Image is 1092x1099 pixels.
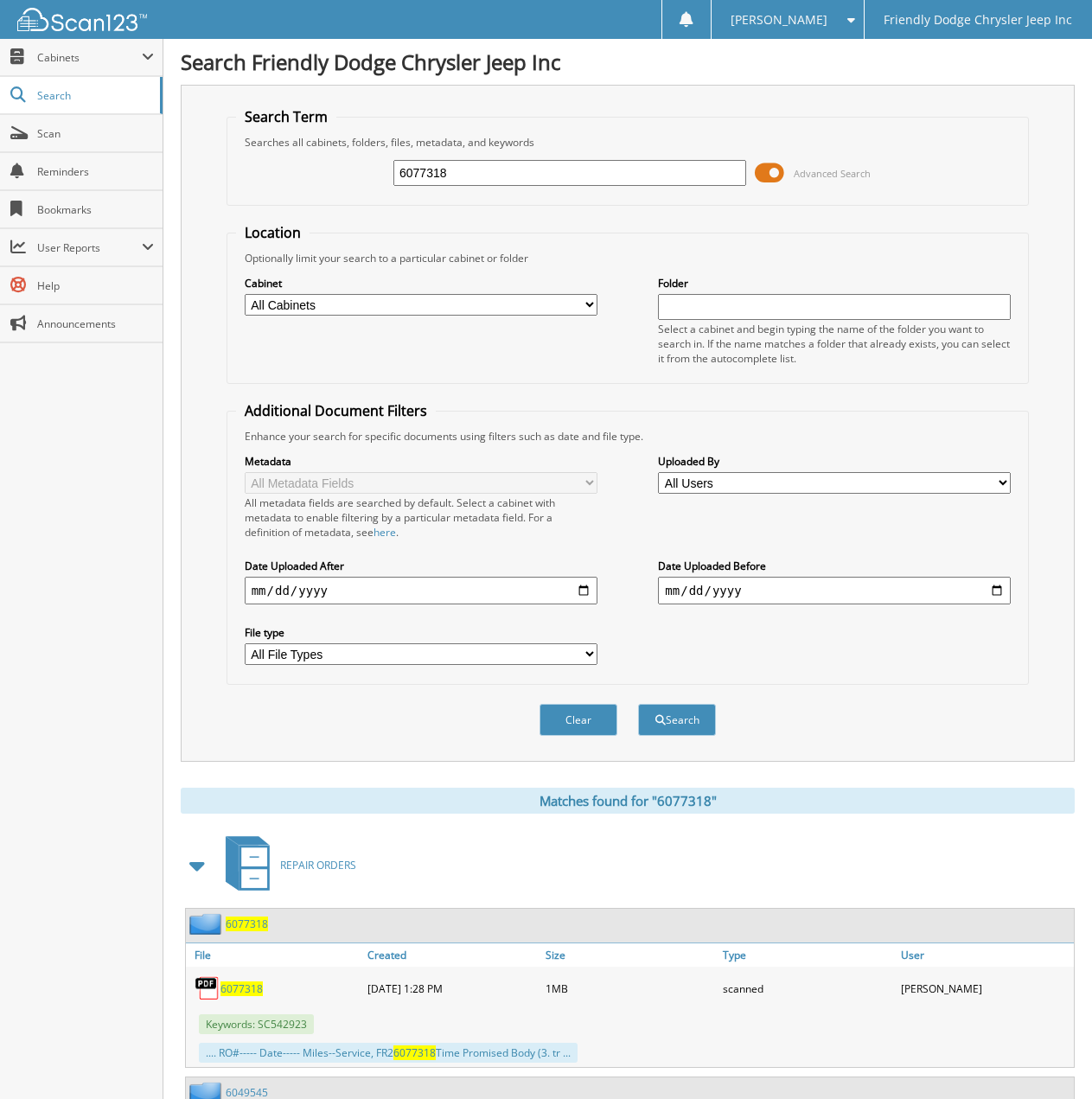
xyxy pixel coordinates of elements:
div: 1MB [541,971,718,1006]
span: Bookmarks [37,202,154,217]
legend: Location [236,223,310,242]
button: Search [638,704,716,736]
div: .... RO#----- Date----- Miles--Service, FR2 Time Promised Body (3. tr ... [199,1043,578,1063]
span: Announcements [37,316,154,331]
label: Uploaded By [658,454,1011,469]
div: [PERSON_NAME] [897,971,1074,1006]
div: Matches found for "6077318" [181,788,1075,814]
span: Help [37,278,154,293]
legend: Search Term [236,107,336,126]
span: Friendly Dodge Chrysler Jeep Inc [884,15,1072,25]
label: File type [245,625,597,640]
div: scanned [718,971,896,1006]
a: User [897,943,1074,967]
a: 6077318 [220,981,263,996]
a: Created [363,943,540,967]
div: Searches all cabinets, folders, files, metadata, and keywords [236,135,1020,150]
button: Clear [540,704,617,736]
img: folder2.png [189,913,226,935]
legend: Additional Document Filters [236,401,436,420]
span: Advanced Search [794,167,871,180]
label: Date Uploaded After [245,559,597,573]
span: [PERSON_NAME] [731,15,827,25]
span: User Reports [37,240,142,255]
span: 6077318 [393,1045,436,1060]
span: Search [37,88,151,103]
a: 6077318 [226,917,268,931]
span: Reminders [37,164,154,179]
span: Keywords: SC542923 [199,1014,314,1034]
label: Folder [658,276,1011,291]
span: Cabinets [37,50,142,65]
a: here [374,525,396,540]
input: end [658,577,1011,604]
label: Cabinet [245,276,597,291]
input: start [245,577,597,604]
a: Size [541,943,718,967]
span: Scan [37,126,154,141]
img: scan123-logo-white.svg [17,8,147,31]
h1: Search Friendly Dodge Chrysler Jeep Inc [181,48,1075,76]
label: Date Uploaded Before [658,559,1011,573]
a: REPAIR ORDERS [215,831,356,899]
a: Type [718,943,896,967]
div: Enhance your search for specific documents using filters such as date and file type. [236,429,1020,444]
label: Metadata [245,454,597,469]
div: Optionally limit your search to a particular cabinet or folder [236,251,1020,265]
span: REPAIR ORDERS [280,858,356,872]
div: All metadata fields are searched by default. Select a cabinet with metadata to enable filtering b... [245,495,597,540]
a: File [186,943,363,967]
div: [DATE] 1:28 PM [363,971,540,1006]
div: Select a cabinet and begin typing the name of the folder you want to search in. If the name match... [658,322,1011,366]
img: PDF.png [195,975,220,1001]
